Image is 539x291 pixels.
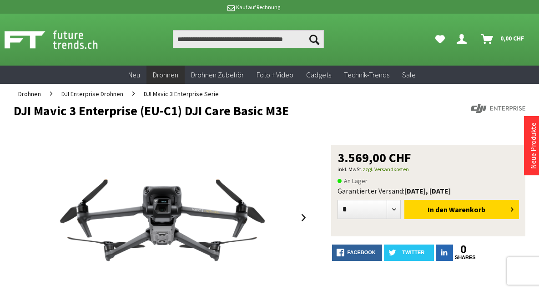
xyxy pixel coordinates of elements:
a: zzgl. Versandkosten [363,166,409,173]
span: Foto + Video [257,70,293,79]
span: Drohnen [18,90,41,98]
span: Sale [402,70,416,79]
a: Neu [122,66,146,84]
h1: DJI Mavic 3 Enterprise (EU-C1) DJI Care Basic M3E [14,104,423,117]
a: Meine Favoriten [431,30,449,48]
a: Drohnen [14,84,45,104]
a: Dein Konto [453,30,474,48]
a: 0 [455,245,472,255]
img: Shop Futuretrends - zur Startseite wechseln [5,28,118,51]
button: Suchen [305,30,324,48]
div: Garantierter Versand: [338,186,519,195]
span: Technik-Trends [344,70,389,79]
p: inkl. MwSt. [338,164,519,175]
span: DJI Mavic 3 Enterprise Serie [144,90,219,98]
a: shares [455,255,472,260]
span: Warenkorb [449,205,485,214]
a: Gadgets [300,66,338,84]
img: DJI Mavic 3 Enterprise (EU-C1) DJI Care Basic M3E [33,145,291,291]
a: Foto + Video [250,66,300,84]
span: Drohnen Zubehör [191,70,244,79]
b: [DATE], [DATE] [404,186,451,195]
span: DJI Enterprise Drohnen [61,90,123,98]
a: Sale [396,66,422,84]
a: Drohnen [146,66,185,84]
img: DJI Enterprise [471,104,525,113]
button: In den Warenkorb [404,200,519,219]
a: Warenkorb [478,30,529,48]
a: Drohnen Zubehör [185,66,250,84]
span: twitter [402,250,424,255]
a: Neue Produkte [529,123,538,169]
a: twitter [384,245,434,261]
a: DJI Enterprise Drohnen [57,84,128,104]
span: Gadgets [306,70,331,79]
span: 0,00 CHF [500,31,524,46]
input: Produkt, Marke, Kategorie, EAN, Artikelnummer… [173,30,324,48]
a: Technik-Trends [338,66,396,84]
span: 3.569,00 CHF [338,151,411,164]
span: Drohnen [153,70,178,79]
span: Neu [128,70,140,79]
span: facebook [347,250,375,255]
span: In den [428,205,448,214]
a: facebook [332,245,382,261]
span: An Lager [338,175,368,186]
a: DJI Mavic 3 Enterprise Serie [139,84,223,104]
